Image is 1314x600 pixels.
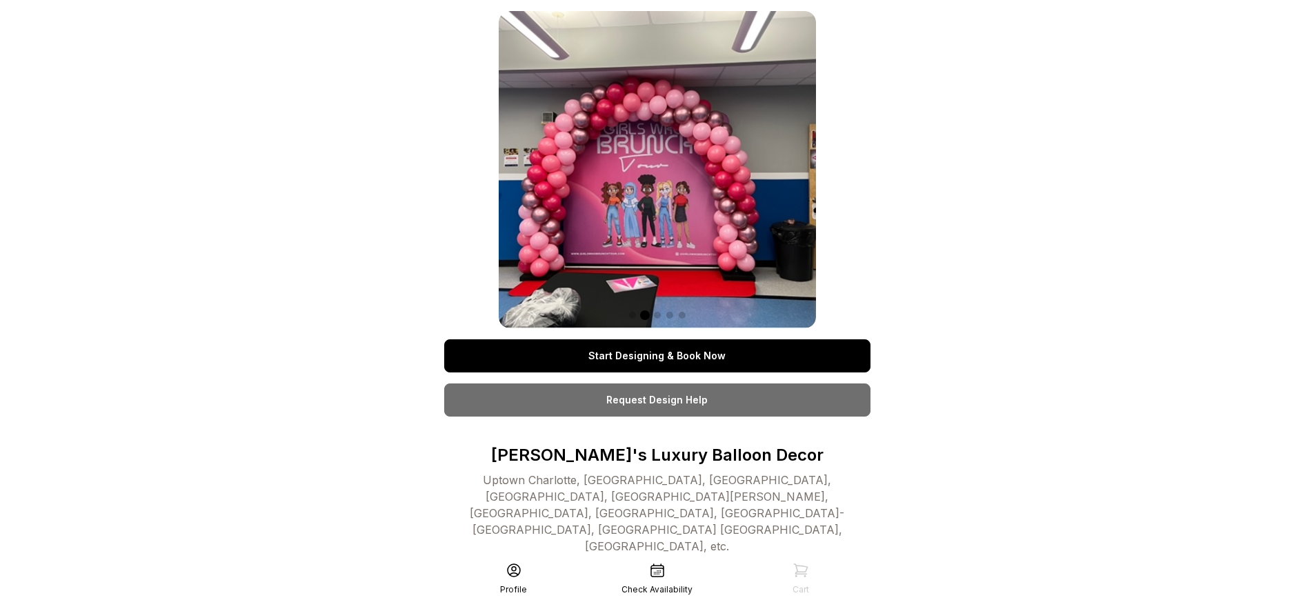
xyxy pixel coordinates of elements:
a: Request Design Help [444,383,870,417]
div: Profile [500,584,527,595]
p: [PERSON_NAME]'s Luxury Balloon Decor [444,444,870,466]
a: Start Designing & Book Now [444,339,870,372]
div: Cart [793,584,809,595]
div: Check Availability [621,584,693,595]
